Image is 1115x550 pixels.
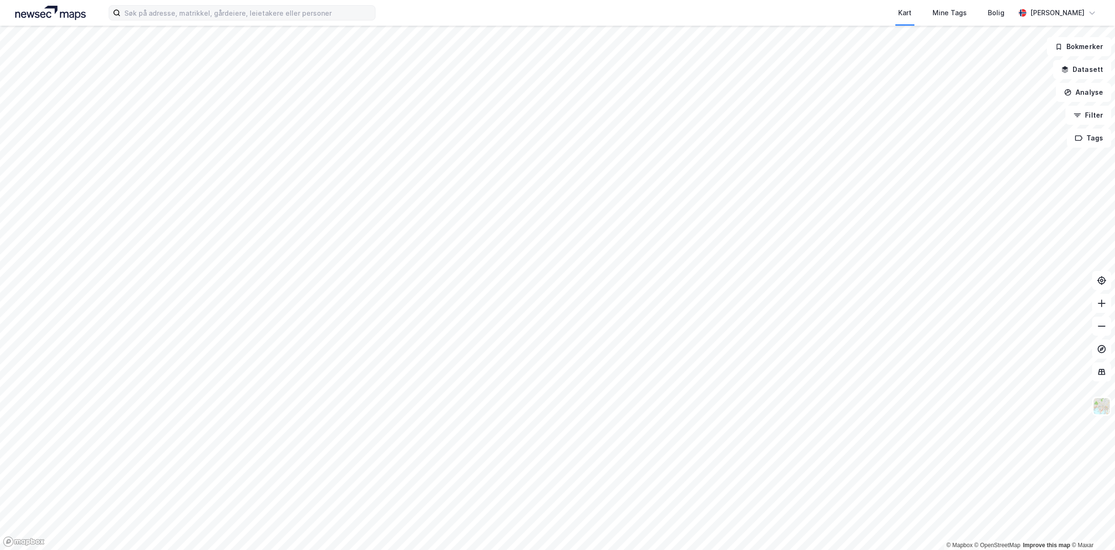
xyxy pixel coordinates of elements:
div: [PERSON_NAME] [1030,7,1085,19]
a: OpenStreetMap [974,542,1021,549]
a: Mapbox homepage [3,536,45,547]
button: Tags [1067,129,1111,148]
div: Mine Tags [933,7,967,19]
button: Datasett [1053,60,1111,79]
div: Kontrollprogram for chat [1067,504,1115,550]
button: Filter [1065,106,1111,125]
div: Kart [898,7,912,19]
button: Analyse [1056,83,1111,102]
a: Mapbox [946,542,973,549]
img: Z [1093,397,1111,415]
iframe: Chat Widget [1067,504,1115,550]
a: Improve this map [1023,542,1070,549]
input: Søk på adresse, matrikkel, gårdeiere, leietakere eller personer [121,6,375,20]
img: logo.a4113a55bc3d86da70a041830d287a7e.svg [15,6,86,20]
div: Bolig [988,7,1004,19]
button: Bokmerker [1047,37,1111,56]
